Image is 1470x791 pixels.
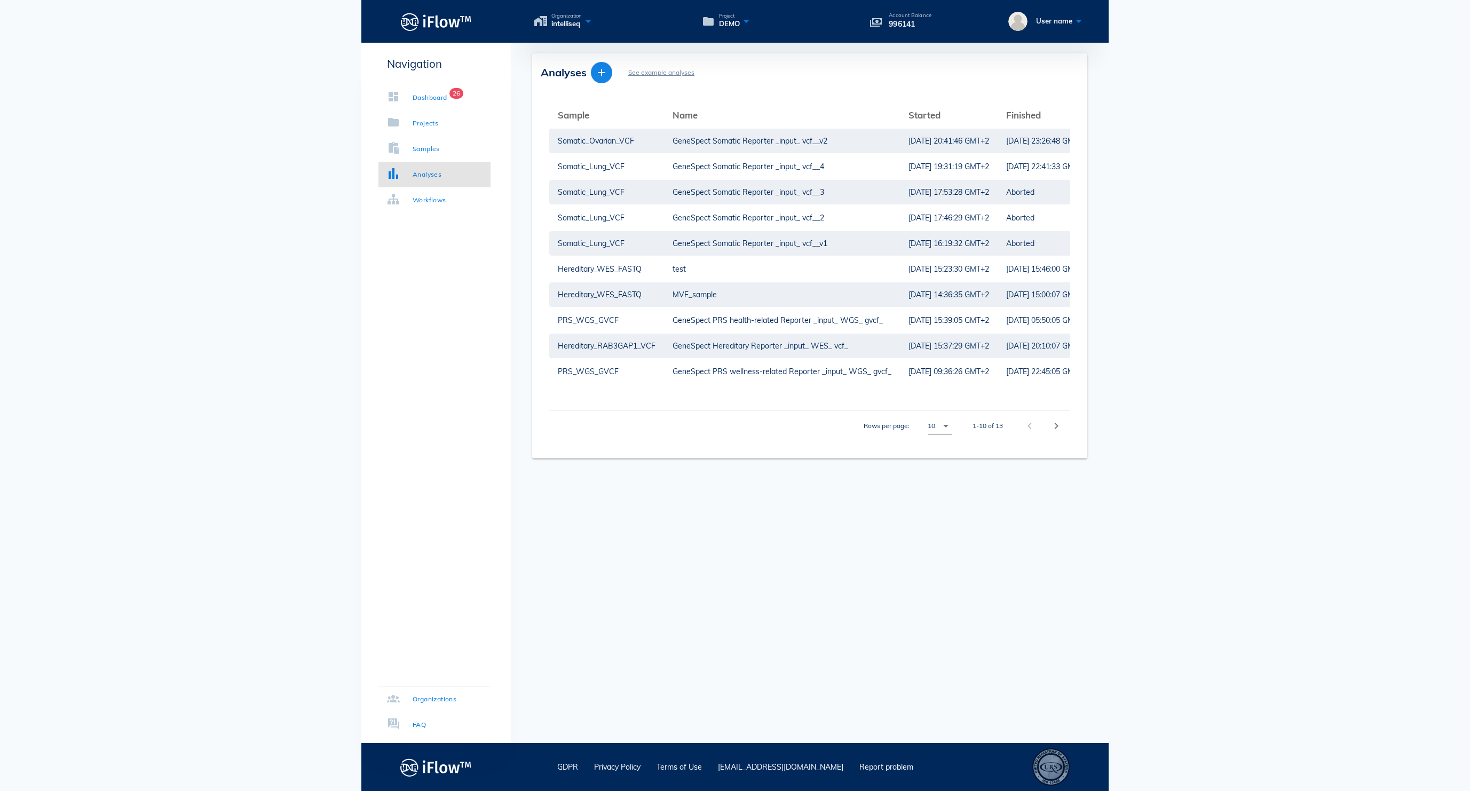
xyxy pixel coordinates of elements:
[908,359,989,384] div: [DATE] 09:36:26 GMT+2
[551,13,582,19] span: Organization
[1008,12,1028,31] img: User name
[413,694,456,705] div: Organizations
[413,118,438,129] div: Projects
[673,129,891,153] a: GeneSpect Somatic Reporter _input_ vcf__v2
[361,10,511,34] a: Logo
[889,13,931,18] p: Account Balance
[558,359,655,384] a: PRS_WGS_GVCF
[558,129,655,153] div: Somatic_Ovarian_VCF
[628,68,694,76] a: See example analyses
[939,420,952,432] i: arrow_drop_down
[378,56,491,72] p: Navigation
[1032,748,1070,786] div: ISO 13485 – Quality Management System
[908,231,989,256] a: [DATE] 16:19:32 GMT+2
[558,334,655,358] a: Hereditary_RAB3GAP1_VCF
[908,129,989,153] a: [DATE] 20:41:46 GMT+2
[549,102,664,128] th: Sample: Not sorted. Activate to sort ascending.
[1050,420,1063,432] i: chevron_right
[413,195,446,205] div: Workflows
[719,19,740,29] span: DEMO
[558,231,655,256] a: Somatic_Lung_VCF
[673,359,891,384] a: GeneSpect PRS wellness-related Reporter _input_ WGS_ gvcf_
[908,180,989,204] a: [DATE] 17:53:28 GMT+2
[400,755,471,779] img: logo
[1006,231,1087,256] a: Aborted
[1006,282,1087,307] a: [DATE] 15:00:07 GMT+2
[864,410,952,441] div: Rows per page:
[928,421,935,431] div: 10
[673,180,891,204] a: GeneSpect Somatic Reporter _input_ vcf__3
[908,205,989,230] a: [DATE] 17:46:29 GMT+2
[594,762,641,772] a: Privacy Policy
[413,144,440,154] div: Samples
[908,154,989,179] a: [DATE] 19:31:19 GMT+2
[1006,359,1087,384] a: [DATE] 22:45:05 GMT+2
[900,102,998,128] th: Started: Not sorted. Activate to sort ascending.
[413,169,441,180] div: Analyses
[413,719,426,730] div: FAQ
[1006,334,1087,358] a: [DATE] 20:10:07 GMT+2
[1006,180,1087,204] a: Aborted
[558,109,589,121] span: Sample
[673,282,891,307] a: MVF_sample
[998,102,1095,128] th: Finished: Not sorted. Activate to sort ascending.
[1417,738,1457,778] iframe: Drift Widget Chat Controller
[908,109,941,121] span: Started
[673,205,891,230] div: GeneSpect Somatic Reporter _input_ vcf__2
[558,205,655,230] a: Somatic_Lung_VCF
[1006,154,1087,179] a: [DATE] 22:41:33 GMT+2
[1006,308,1087,333] a: [DATE] 05:50:05 GMT+2
[541,66,587,79] span: Analyses
[673,109,698,121] span: Name
[558,282,655,307] a: Hereditary_WES_FASTQ
[558,257,655,281] a: Hereditary_WES_FASTQ
[551,19,582,29] span: intelliseq
[908,334,989,358] a: [DATE] 15:37:29 GMT+2
[1006,129,1087,153] a: [DATE] 23:26:48 GMT+2
[908,308,989,333] div: [DATE] 15:39:05 GMT+2
[673,257,891,281] div: test
[908,257,989,281] a: [DATE] 15:23:30 GMT+2
[1006,205,1087,230] a: Aborted
[859,762,913,772] a: Report problem
[1006,257,1087,281] a: [DATE] 15:46:00 GMT+2
[908,282,989,307] a: [DATE] 14:36:35 GMT+2
[973,421,1003,431] div: 1-10 of 13
[673,308,891,333] a: GeneSpect PRS health-related Reporter _input_ WGS_ gvcf_
[718,762,843,772] a: [EMAIL_ADDRESS][DOMAIN_NAME]
[557,762,578,772] a: GDPR
[558,180,655,204] a: Somatic_Lung_VCF
[673,334,891,358] div: GeneSpect Hereditary Reporter _input_ WES_ vcf_
[558,154,655,179] a: Somatic_Lung_VCF
[558,308,655,333] a: PRS_WGS_GVCF
[449,88,463,99] span: Badge
[928,417,952,434] div: 10Rows per page:
[889,18,931,30] p: 996141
